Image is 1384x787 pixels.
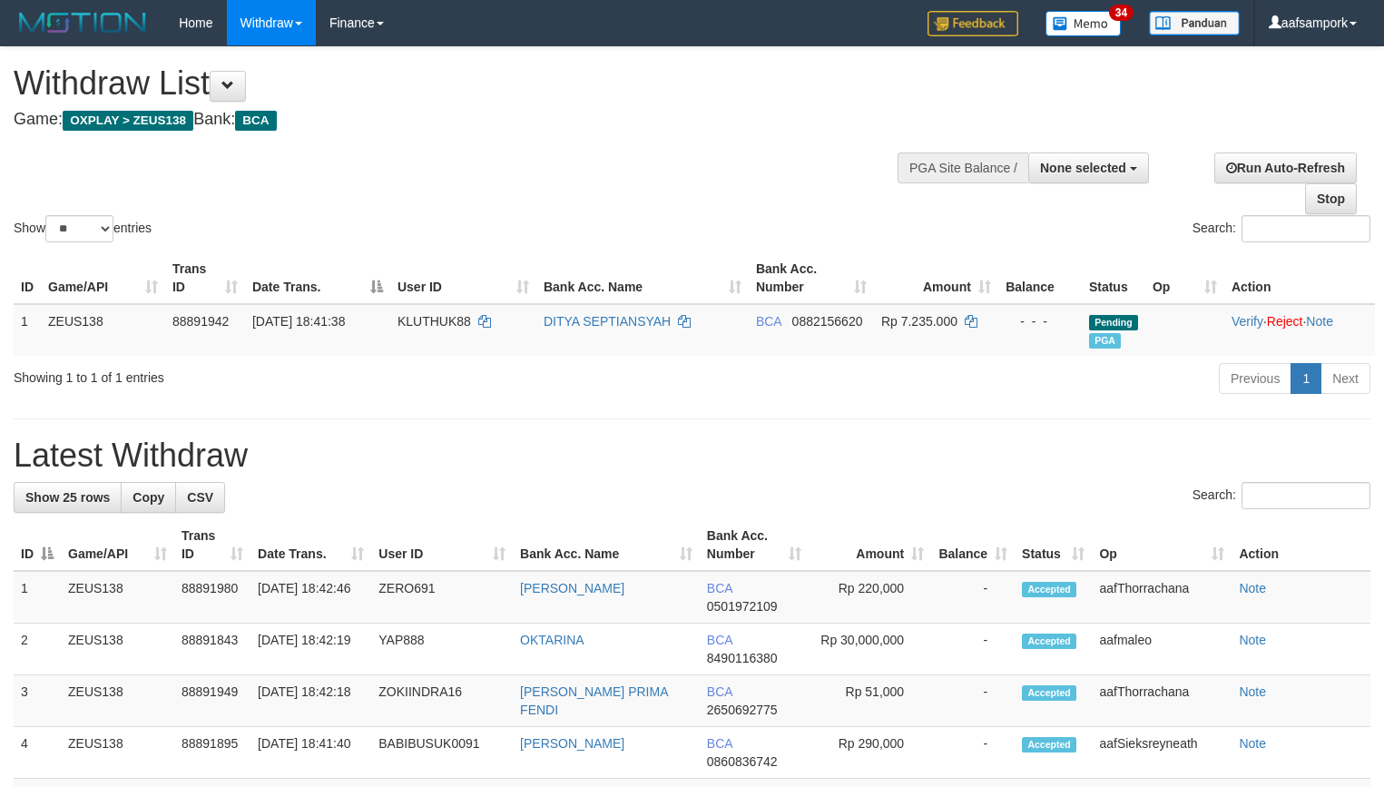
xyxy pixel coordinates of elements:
[371,519,513,571] th: User ID: activate to sort column ascending
[1224,252,1375,304] th: Action
[174,571,250,624] td: 88891980
[250,571,371,624] td: [DATE] 18:42:46
[1092,624,1232,675] td: aafmaleo
[931,519,1015,571] th: Balance: activate to sort column ascending
[1232,314,1263,329] a: Verify
[235,111,276,131] span: BCA
[121,482,176,513] a: Copy
[749,252,874,304] th: Bank Acc. Number: activate to sort column ascending
[1092,727,1232,779] td: aafSieksreyneath
[809,675,931,727] td: Rp 51,000
[133,490,164,505] span: Copy
[1214,152,1357,183] a: Run Auto-Refresh
[1239,581,1266,595] a: Note
[520,684,668,717] a: [PERSON_NAME] PRIMA FENDI
[707,736,732,751] span: BCA
[928,11,1018,36] img: Feedback.jpg
[1267,314,1303,329] a: Reject
[1320,363,1370,394] a: Next
[14,624,61,675] td: 2
[61,571,174,624] td: ZEUS138
[809,571,931,624] td: Rp 220,000
[390,252,536,304] th: User ID: activate to sort column ascending
[252,314,345,329] span: [DATE] 18:41:38
[1092,571,1232,624] td: aafThorrachana
[792,314,863,329] span: Copy 0882156620 to clipboard
[1224,304,1375,356] td: · ·
[874,252,998,304] th: Amount: activate to sort column ascending
[250,624,371,675] td: [DATE] 18:42:19
[520,581,624,595] a: [PERSON_NAME]
[45,215,113,242] select: Showentries
[1242,215,1370,242] input: Search:
[14,9,152,36] img: MOTION_logo.png
[1040,161,1126,175] span: None selected
[14,215,152,242] label: Show entries
[14,361,563,387] div: Showing 1 to 1 of 1 entries
[1306,314,1333,329] a: Note
[1092,675,1232,727] td: aafThorrachana
[881,314,957,329] span: Rp 7.235.000
[931,624,1015,675] td: -
[700,519,809,571] th: Bank Acc. Number: activate to sort column ascending
[513,519,700,571] th: Bank Acc. Name: activate to sort column ascending
[14,252,41,304] th: ID
[371,624,513,675] td: YAP888
[371,675,513,727] td: ZOKIINDRA16
[14,111,905,129] h4: Game: Bank:
[61,624,174,675] td: ZEUS138
[14,65,905,102] h1: Withdraw List
[809,727,931,779] td: Rp 290,000
[931,571,1015,624] td: -
[187,490,213,505] span: CSV
[1089,315,1138,330] span: Pending
[1232,519,1370,571] th: Action
[707,684,732,699] span: BCA
[707,581,732,595] span: BCA
[1028,152,1149,183] button: None selected
[14,727,61,779] td: 4
[1239,736,1266,751] a: Note
[1089,333,1121,349] span: Marked by aafnoeunsreypich
[1193,482,1370,509] label: Search:
[1109,5,1134,21] span: 34
[931,727,1015,779] td: -
[931,675,1015,727] td: -
[245,252,390,304] th: Date Trans.: activate to sort column descending
[1022,634,1076,649] span: Accepted
[1239,633,1266,647] a: Note
[520,736,624,751] a: [PERSON_NAME]
[174,519,250,571] th: Trans ID: activate to sort column ascending
[809,519,931,571] th: Amount: activate to sort column ascending
[250,675,371,727] td: [DATE] 18:42:18
[1006,312,1075,330] div: - - -
[41,304,165,356] td: ZEUS138
[174,675,250,727] td: 88891949
[61,519,174,571] th: Game/API: activate to sort column ascending
[1239,684,1266,699] a: Note
[174,727,250,779] td: 88891895
[175,482,225,513] a: CSV
[174,624,250,675] td: 88891843
[371,571,513,624] td: ZERO691
[1291,363,1321,394] a: 1
[1082,252,1145,304] th: Status
[1193,215,1370,242] label: Search:
[1022,737,1076,753] span: Accepted
[14,519,61,571] th: ID: activate to sort column descending
[707,599,778,614] span: Copy 0501972109 to clipboard
[1149,11,1240,35] img: panduan.png
[707,754,778,769] span: Copy 0860836742 to clipboard
[1219,363,1291,394] a: Previous
[172,314,229,329] span: 88891942
[998,252,1082,304] th: Balance
[25,490,110,505] span: Show 25 rows
[707,651,778,665] span: Copy 8490116380 to clipboard
[707,633,732,647] span: BCA
[14,438,1370,474] h1: Latest Withdraw
[1045,11,1122,36] img: Button%20Memo.svg
[1242,482,1370,509] input: Search:
[1022,685,1076,701] span: Accepted
[398,314,471,329] span: KLUTHUK88
[544,314,671,329] a: DITYA SEPTIANSYAH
